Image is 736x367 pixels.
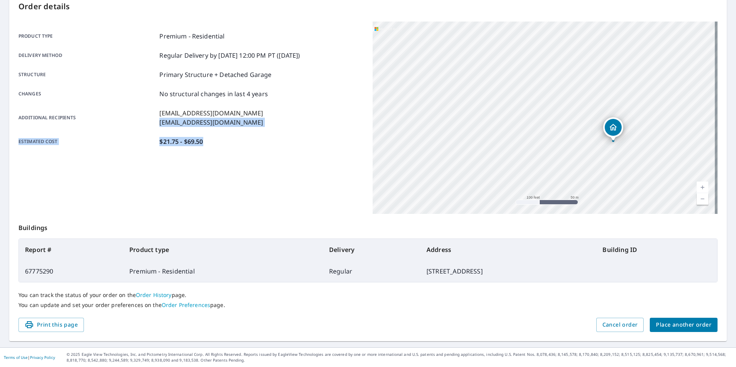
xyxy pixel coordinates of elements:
[19,239,123,260] th: Report #
[323,239,420,260] th: Delivery
[136,291,172,299] a: Order History
[18,89,156,98] p: Changes
[420,260,596,282] td: [STREET_ADDRESS]
[18,292,718,299] p: You can track the status of your order on the page.
[67,352,732,363] p: © 2025 Eagle View Technologies, Inc. and Pictometry International Corp. All Rights Reserved. Repo...
[4,355,55,360] p: |
[159,89,268,98] p: No structural changes in last 4 years
[159,108,263,118] p: [EMAIL_ADDRESS][DOMAIN_NAME]
[602,320,638,330] span: Cancel order
[25,320,78,330] span: Print this page
[159,118,263,127] p: [EMAIL_ADDRESS][DOMAIN_NAME]
[162,301,210,309] a: Order Preferences
[18,214,718,239] p: Buildings
[420,239,596,260] th: Address
[18,318,84,332] button: Print this page
[656,320,711,330] span: Place another order
[159,32,224,41] p: Premium - Residential
[18,108,156,127] p: Additional recipients
[697,182,708,193] a: Current Level 18, Zoom In
[323,260,420,282] td: Regular
[18,302,718,309] p: You can update and set your order preferences on the page.
[697,193,708,205] a: Current Level 18, Zoom Out
[123,239,323,260] th: Product type
[30,355,55,360] a: Privacy Policy
[18,51,156,60] p: Delivery method
[159,70,271,79] p: Primary Structure + Detached Garage
[18,70,156,79] p: Structure
[19,260,123,282] td: 67775290
[18,1,718,12] p: Order details
[4,355,28,360] a: Terms of Use
[159,51,300,60] p: Regular Delivery by [DATE] 12:00 PM PT ([DATE])
[18,137,156,146] p: Estimated cost
[159,137,203,146] p: $21.75 - $69.50
[123,260,323,282] td: Premium - Residential
[650,318,718,332] button: Place another order
[596,318,644,332] button: Cancel order
[603,117,623,141] div: Dropped pin, building 1, Residential property, 30 Tuck Persons Hwy Talbotton, GA 31827-7724
[18,32,156,41] p: Product type
[596,239,717,260] th: Building ID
